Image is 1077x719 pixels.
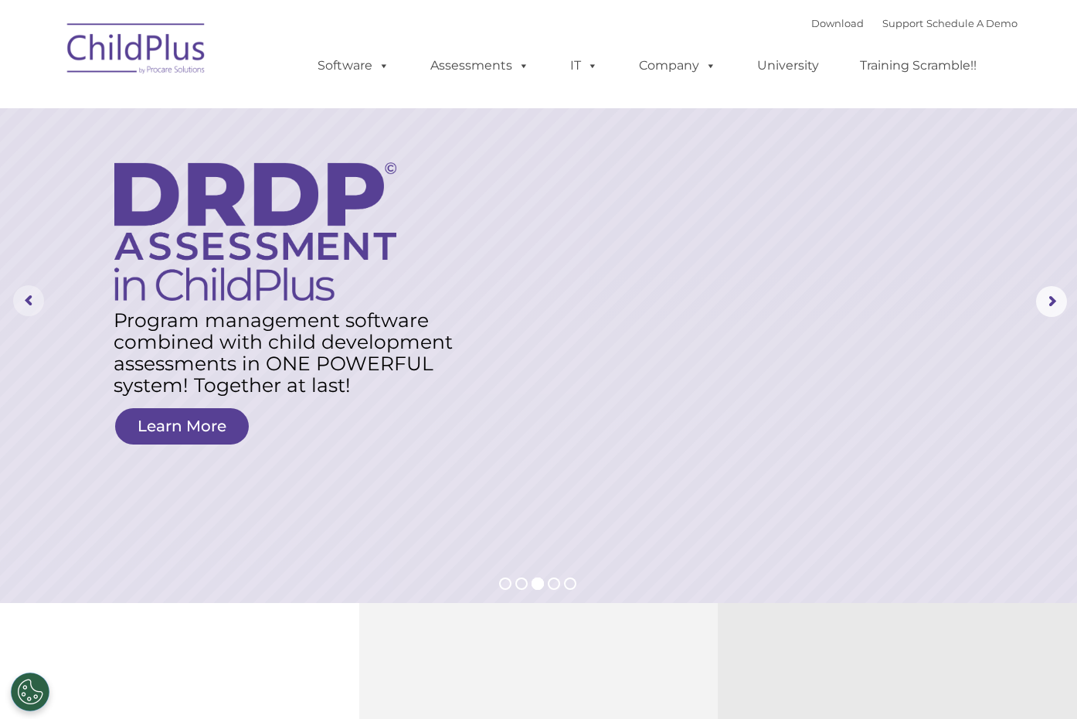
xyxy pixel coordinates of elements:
a: Assessments [415,50,545,81]
a: Company [623,50,732,81]
a: Download [811,17,864,29]
span: Last name [215,102,262,114]
a: Software [302,50,405,81]
a: IT [555,50,613,81]
a: Schedule A Demo [926,17,1018,29]
font: | [811,17,1018,29]
rs-layer: Program management software combined with child development assessments in ONE POWERFUL system! T... [114,309,458,396]
a: Training Scramble!! [844,50,992,81]
img: DRDP Assessment in ChildPlus [114,162,396,301]
button: Cookies Settings [11,673,49,711]
span: Phone number [215,165,280,177]
img: ChildPlus by Procare Solutions [59,12,214,90]
a: University [742,50,834,81]
a: Learn More [115,408,249,445]
iframe: Chat Widget [817,552,1077,719]
a: Support [882,17,923,29]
